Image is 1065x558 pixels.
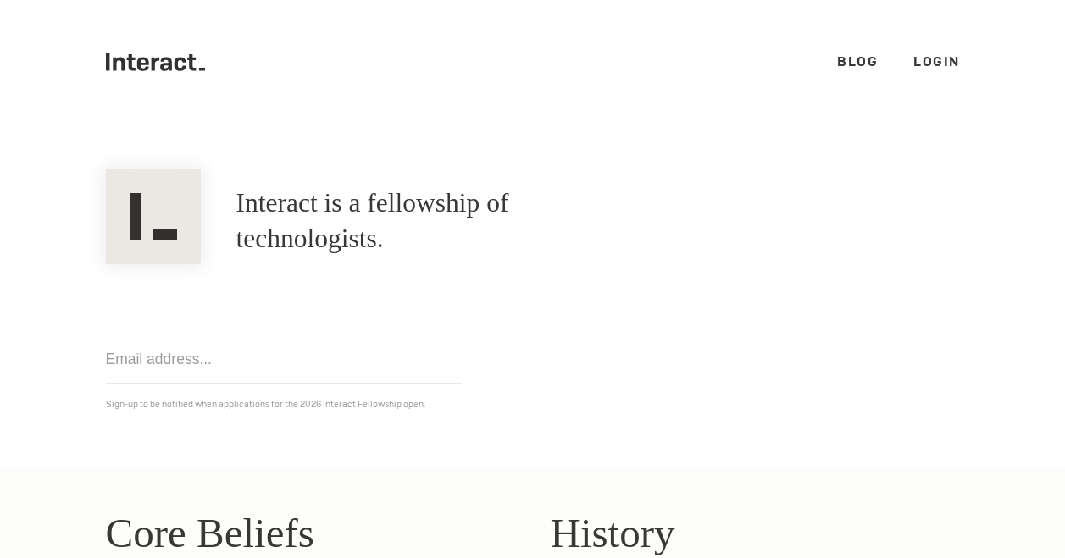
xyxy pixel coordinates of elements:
img: Interact Logo [106,169,201,264]
h1: Interact is a fellowship of technologists. [236,185,637,257]
a: Login [913,52,960,70]
p: Sign-up to be notified when applications for the 2026 Interact Fellowship open. [106,395,960,413]
a: Blog [837,52,878,70]
input: Email address... [106,335,462,384]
